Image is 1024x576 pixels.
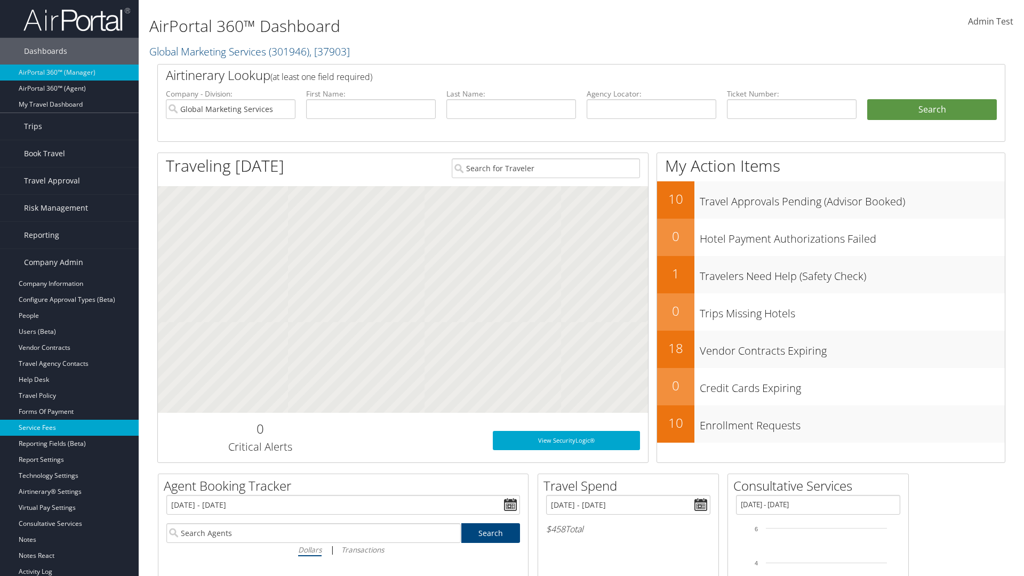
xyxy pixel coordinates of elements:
[24,38,67,65] span: Dashboards
[657,227,694,245] h2: 0
[755,526,758,532] tspan: 6
[727,89,857,99] label: Ticket Number:
[657,414,694,432] h2: 10
[657,265,694,283] h2: 1
[298,545,322,555] i: Dollars
[700,338,1005,358] h3: Vendor Contracts Expiring
[657,181,1005,219] a: 10Travel Approvals Pending (Advisor Booked)
[166,543,520,556] div: |
[166,66,926,84] h2: Airtinerary Lookup
[452,158,640,178] input: Search for Traveler
[166,439,354,454] h3: Critical Alerts
[341,545,384,555] i: Transactions
[657,377,694,395] h2: 0
[657,293,1005,331] a: 0Trips Missing Hotels
[657,331,1005,368] a: 18Vendor Contracts Expiring
[755,560,758,566] tspan: 4
[546,523,565,535] span: $458
[657,302,694,320] h2: 0
[24,113,42,140] span: Trips
[657,405,1005,443] a: 10Enrollment Requests
[23,7,130,32] img: airportal-logo.png
[166,523,461,543] input: Search Agents
[968,5,1013,38] a: Admin Test
[24,195,88,221] span: Risk Management
[543,477,718,495] h2: Travel Spend
[657,190,694,208] h2: 10
[657,256,1005,293] a: 1Travelers Need Help (Safety Check)
[733,477,908,495] h2: Consultative Services
[164,477,528,495] h2: Agent Booking Tracker
[700,375,1005,396] h3: Credit Cards Expiring
[166,89,295,99] label: Company - Division:
[657,339,694,357] h2: 18
[657,219,1005,256] a: 0Hotel Payment Authorizations Failed
[270,71,372,83] span: (at least one field required)
[149,15,725,37] h1: AirPortal 360™ Dashboard
[700,226,1005,246] h3: Hotel Payment Authorizations Failed
[657,368,1005,405] a: 0Credit Cards Expiring
[24,140,65,167] span: Book Travel
[309,44,350,59] span: , [ 37903 ]
[657,155,1005,177] h1: My Action Items
[24,249,83,276] span: Company Admin
[24,222,59,249] span: Reporting
[700,263,1005,284] h3: Travelers Need Help (Safety Check)
[24,167,80,194] span: Travel Approval
[700,301,1005,321] h3: Trips Missing Hotels
[149,44,350,59] a: Global Marketing Services
[269,44,309,59] span: ( 301946 )
[700,413,1005,433] h3: Enrollment Requests
[546,523,710,535] h6: Total
[166,155,284,177] h1: Traveling [DATE]
[968,15,1013,27] span: Admin Test
[700,189,1005,209] h3: Travel Approvals Pending (Advisor Booked)
[867,99,997,121] button: Search
[306,89,436,99] label: First Name:
[166,420,354,438] h2: 0
[493,431,640,450] a: View SecurityLogic®
[587,89,716,99] label: Agency Locator:
[446,89,576,99] label: Last Name:
[461,523,521,543] a: Search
